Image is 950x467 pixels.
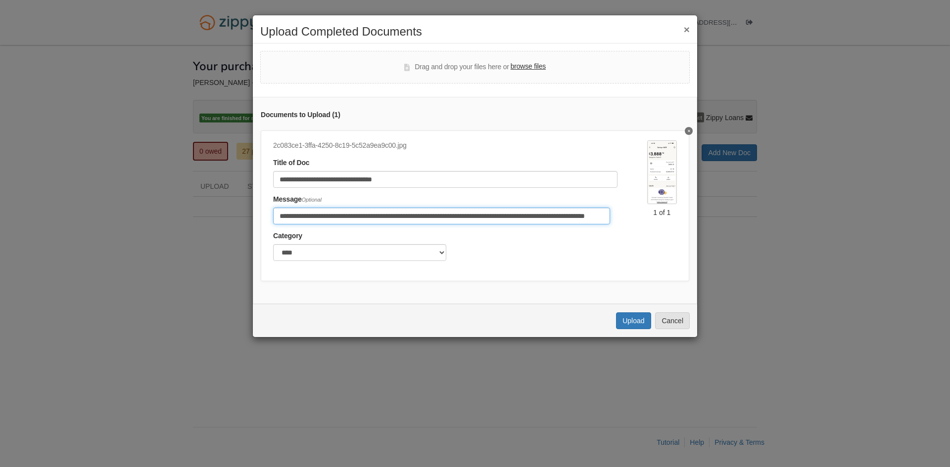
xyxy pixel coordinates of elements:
input: Include any comments on this document [273,208,610,224]
button: Upload [616,312,651,329]
div: Drag and drop your files here or [404,61,546,73]
div: 2c083ce1-3ffa-4250-8c19-5c52a9ea9c00.jpg [273,140,617,151]
label: Category [273,231,302,242]
button: Cancel [655,312,690,329]
select: Category [273,244,446,261]
span: Optional [302,197,322,203]
button: × [684,24,690,35]
input: Document Title [273,171,617,188]
button: Delete Secondary Bank account Current Status [685,127,693,135]
label: Message [273,194,322,205]
label: Title of Doc [273,158,309,169]
label: browse files [511,61,546,72]
img: 2c083ce1-3ffa-4250-8c19-5c52a9ea9c00.jpg [647,140,677,204]
div: 1 of 1 [647,208,677,217]
div: Documents to Upload ( 1 ) [261,110,689,121]
h2: Upload Completed Documents [260,25,690,38]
